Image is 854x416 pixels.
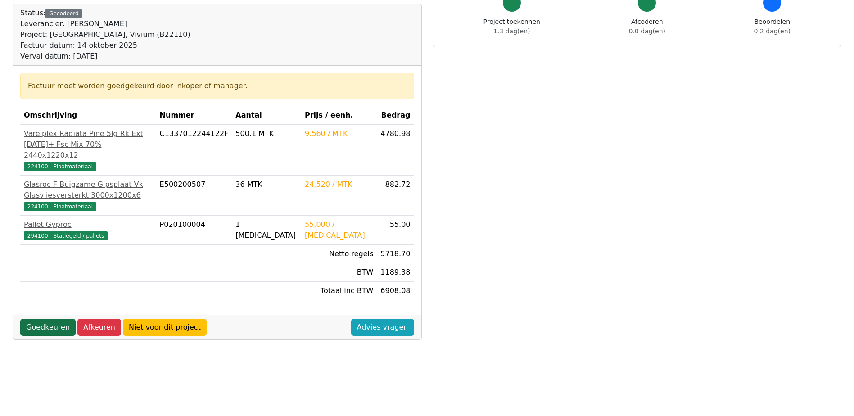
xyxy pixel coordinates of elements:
[629,27,665,35] span: 0.0 dag(en)
[305,219,373,241] div: 55.000 / [MEDICAL_DATA]
[377,176,414,216] td: 882.72
[123,319,207,336] a: Niet voor dit project
[493,27,530,35] span: 1.3 dag(en)
[629,17,665,36] div: Afcoderen
[483,17,540,36] div: Project toekennen
[28,81,407,91] div: Factuur moet worden goedgekeurd door inkoper of manager.
[24,162,96,171] span: 224100 - Plaatmateriaal
[20,319,76,336] a: Goedkeuren
[20,106,156,125] th: Omschrijving
[305,128,373,139] div: 9.560 / MTK
[24,231,108,240] span: 294100 - Statiegeld / pallets
[24,128,153,172] a: Varelplex Radiata Pine 5lg Rk Ext [DATE]+ Fsc Mix 70% 2440x1220x12224100 - Plaatmateriaal
[301,245,377,263] td: Netto regels
[45,9,82,18] div: Gecodeerd
[24,179,153,201] div: Glasroc F Buigzame Gipsplaat Vk Glasvliesversterkt 3000x1200x6
[24,219,153,230] div: Pallet Gyproc
[24,219,153,241] a: Pallet Gyproc294100 - Statiegeld / pallets
[235,179,298,190] div: 36 MTK
[377,263,414,282] td: 1189.38
[20,8,190,62] div: Status:
[351,319,414,336] a: Advies vragen
[24,128,153,161] div: Varelplex Radiata Pine 5lg Rk Ext [DATE]+ Fsc Mix 70% 2440x1220x12
[20,51,190,62] div: Verval datum: [DATE]
[156,216,232,245] td: P020100004
[377,106,414,125] th: Bedrag
[301,263,377,282] td: BTW
[377,125,414,176] td: 4780.98
[301,282,377,300] td: Totaal inc BTW
[24,179,153,212] a: Glasroc F Buigzame Gipsplaat Vk Glasvliesversterkt 3000x1200x6224100 - Plaatmateriaal
[156,106,232,125] th: Nummer
[235,219,298,241] div: 1 [MEDICAL_DATA]
[377,216,414,245] td: 55.00
[377,282,414,300] td: 6908.08
[232,106,301,125] th: Aantal
[20,40,190,51] div: Factuur datum: 14 oktober 2025
[305,179,373,190] div: 24.520 / MTK
[754,17,791,36] div: Beoordelen
[235,128,298,139] div: 500.1 MTK
[301,106,377,125] th: Prijs / eenh.
[24,202,96,211] span: 224100 - Plaatmateriaal
[20,29,190,40] div: Project: [GEOGRAPHIC_DATA], Vivium (B22110)
[20,18,190,29] div: Leverancier: [PERSON_NAME]
[377,245,414,263] td: 5718.70
[156,125,232,176] td: C1337012244122F
[156,176,232,216] td: E500200507
[77,319,121,336] a: Afkeuren
[754,27,791,35] span: 0.2 dag(en)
